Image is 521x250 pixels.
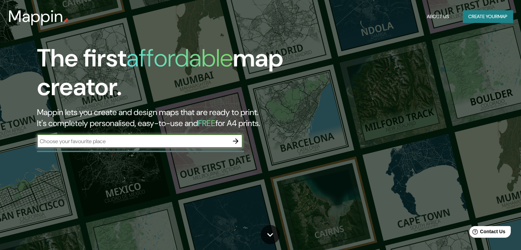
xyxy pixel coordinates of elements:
[37,137,229,145] input: Choose your favourite place
[126,42,233,74] h1: affordable
[198,118,215,128] h5: FREE
[424,10,452,23] button: About Us
[460,223,513,242] iframe: Help widget launcher
[8,7,63,26] h3: Mappin
[37,107,298,129] h2: Mappin lets you create and design maps that are ready to print. It's completely personalised, eas...
[63,18,69,23] img: mappin-pin
[37,44,298,107] h1: The first map creator.
[463,10,513,23] button: Create yourmap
